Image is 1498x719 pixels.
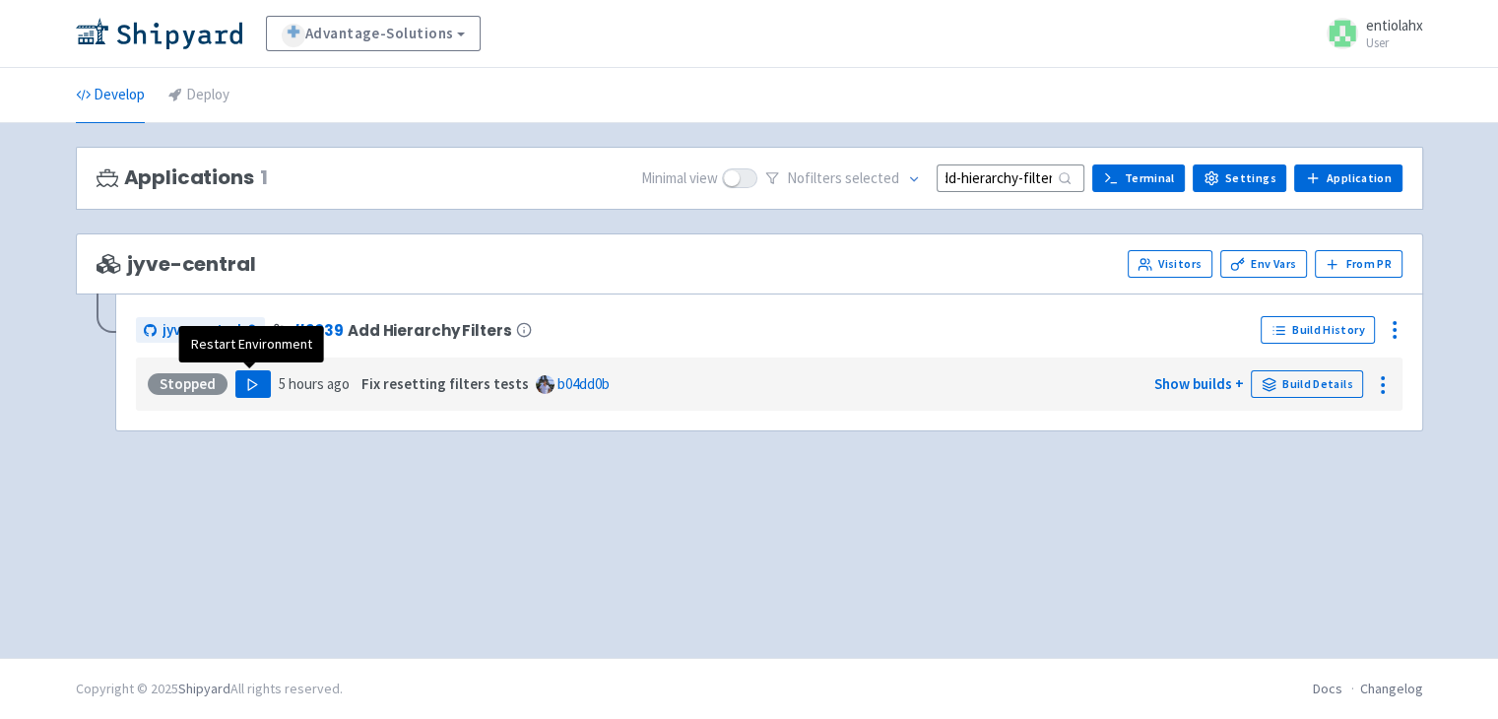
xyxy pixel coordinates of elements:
a: Shipyard [178,680,230,697]
small: User [1366,36,1423,49]
a: Advantage-Solutions [266,16,482,51]
a: jyve-central [136,317,265,344]
a: Build Details [1251,370,1363,398]
a: Settings [1193,164,1286,192]
span: selected [845,168,899,187]
a: b04dd0b [557,374,610,393]
a: Deploy [168,68,229,123]
span: jyve-central [163,319,241,342]
img: Shipyard logo [76,18,242,49]
a: Build History [1261,316,1375,344]
input: Search... [937,164,1084,191]
span: No filter s [787,167,899,190]
a: entiolahx User [1315,18,1423,49]
time: 5 hours ago [279,374,350,393]
span: Minimal view [641,167,718,190]
span: 1 [260,166,268,189]
a: Application [1294,164,1401,192]
a: Terminal [1092,164,1185,192]
div: Stopped [148,373,228,395]
button: From PR [1315,250,1402,278]
button: Play [235,370,271,398]
a: Develop [76,68,145,123]
span: jyve-central [97,253,256,276]
span: entiolahx [1366,16,1423,34]
a: Changelog [1360,680,1423,697]
h3: Applications [97,166,268,189]
a: Docs [1313,680,1342,697]
a: Env Vars [1220,250,1307,278]
a: #2039 [292,320,344,341]
a: Show builds + [1153,374,1243,393]
a: Visitors [1128,250,1212,278]
div: Copyright © 2025 All rights reserved. [76,679,343,699]
span: Add Hierarchy Filters [348,322,512,339]
strong: Fix resetting filters tests [361,374,529,393]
